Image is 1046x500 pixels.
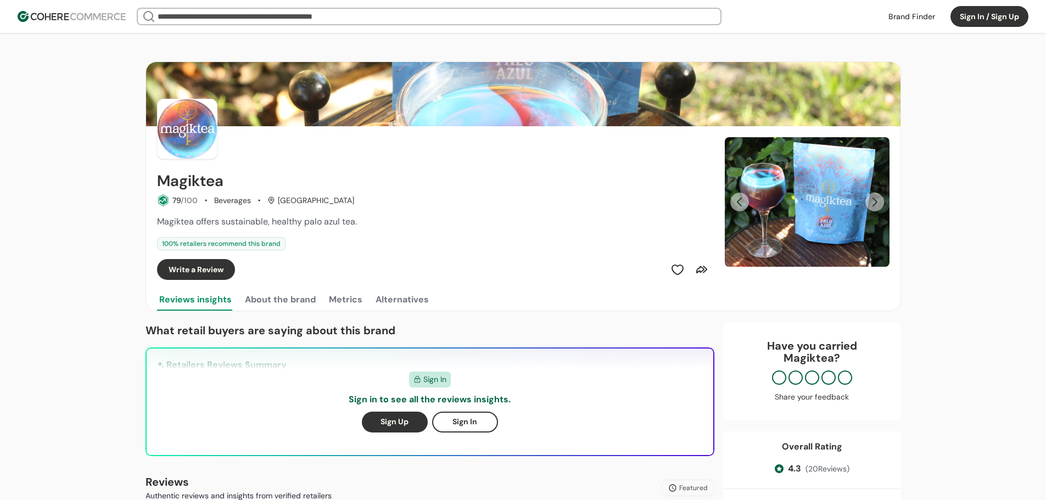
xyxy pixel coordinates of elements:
div: Overall Rating [782,440,842,453]
div: Carousel [725,137,890,267]
span: ( 20 Reviews) [806,463,849,475]
img: Brand cover image [146,62,900,126]
button: Alternatives [373,289,431,311]
p: What retail buyers are saying about this brand [146,322,714,339]
div: Slide 1 [725,137,890,267]
h2: Magiktea [157,172,223,190]
img: Slide 0 [725,137,890,267]
button: Metrics [327,289,365,311]
div: Share your feedback [734,391,890,403]
button: Sign In [432,412,498,432]
div: 100 % retailers recommend this brand [157,237,286,250]
span: Magiktea offers sustainable, healthy palo azul tea. [157,216,357,227]
img: Brand Photo [157,99,217,159]
img: Cohere Logo [18,11,126,22]
div: Have you carried [734,340,890,364]
button: Sign In / Sign Up [950,6,1028,27]
p: Magiktea ? [734,352,890,364]
button: Sign Up [362,412,428,432]
span: Featured [679,483,708,493]
b: Reviews [146,475,189,489]
span: /100 [181,195,198,205]
span: Sign In [423,374,446,385]
button: About the brand [243,289,318,311]
button: Previous Slide [730,193,749,211]
span: 79 [172,195,181,205]
button: Next Slide [865,193,884,211]
button: Write a Review [157,259,235,280]
span: 4.3 [788,462,801,475]
button: Reviews insights [157,289,234,311]
p: Sign in to see all the reviews insights. [349,393,511,406]
div: Beverages [214,195,251,206]
div: [GEOGRAPHIC_DATA] [267,195,354,206]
